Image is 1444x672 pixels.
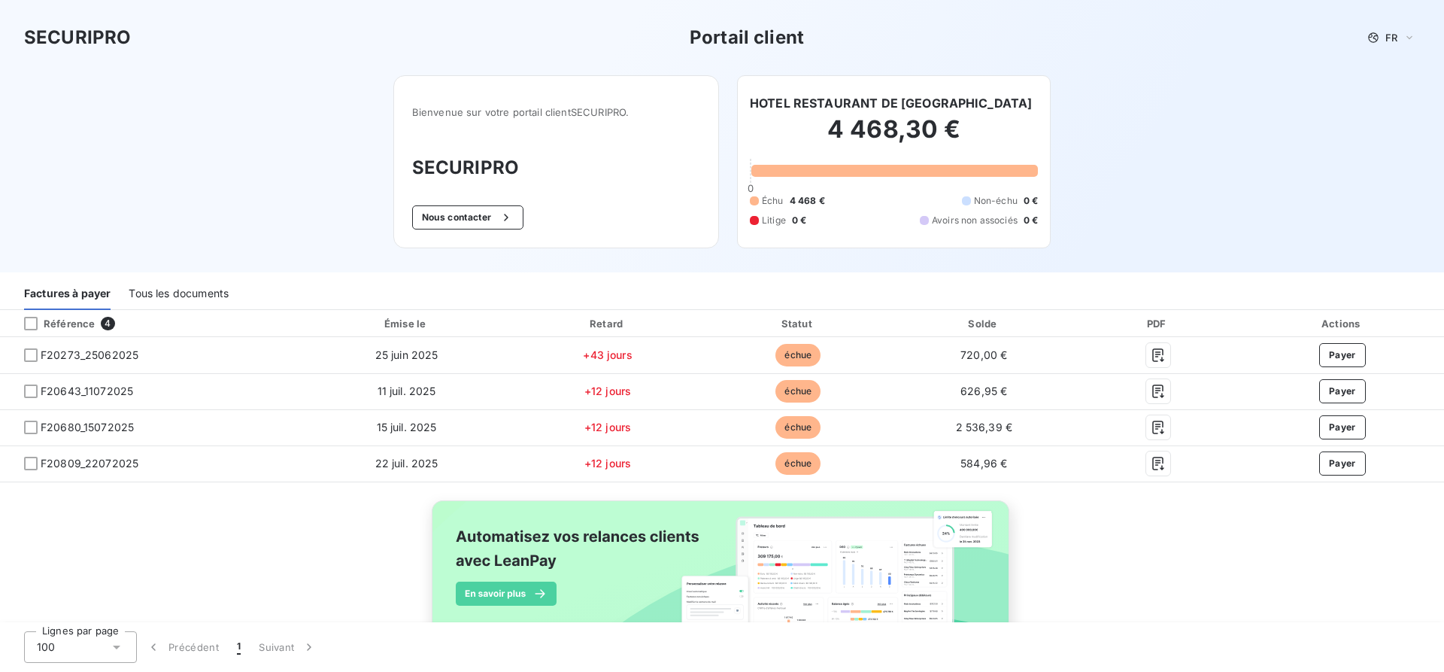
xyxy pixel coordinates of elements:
[1078,316,1237,331] div: PDF
[932,214,1018,227] span: Avoirs non associés
[514,316,701,331] div: Retard
[960,348,1007,361] span: 720,00 €
[12,317,95,330] div: Référence
[237,640,241,655] span: 1
[250,631,326,663] button: Suivant
[37,640,55,655] span: 100
[305,316,508,331] div: Émise le
[24,278,111,310] div: Factures à payer
[41,456,138,471] span: F20809_22072025
[974,194,1018,208] span: Non-échu
[584,457,631,470] span: +12 jours
[1024,194,1038,208] span: 0 €
[775,452,821,475] span: échue
[129,278,229,310] div: Tous les documents
[412,106,700,118] span: Bienvenue sur votre portail client SECURIPRO .
[228,631,250,663] button: 1
[378,385,436,397] span: 11 juil. 2025
[1319,415,1366,439] button: Payer
[41,384,133,399] span: F20643_11072025
[101,317,114,330] span: 4
[1385,32,1397,44] span: FR
[24,24,131,51] h3: SECURIPRO
[750,94,1033,112] h6: HOTEL RESTAURANT DE [GEOGRAPHIC_DATA]
[1319,452,1366,476] button: Payer
[375,457,438,470] span: 22 juil. 2025
[762,214,786,227] span: Litige
[137,631,228,663] button: Précédent
[1024,214,1038,227] span: 0 €
[792,214,806,227] span: 0 €
[583,348,632,361] span: +43 jours
[960,385,1007,397] span: 626,95 €
[412,154,700,181] h3: SECURIPRO
[960,457,1007,470] span: 584,96 €
[895,316,1072,331] div: Solde
[584,385,631,397] span: +12 jours
[41,420,134,435] span: F20680_15072025
[775,344,821,366] span: échue
[775,380,821,403] span: échue
[690,24,804,51] h3: Portail client
[584,421,631,433] span: +12 jours
[412,205,523,230] button: Nous contacter
[375,348,438,361] span: 25 juin 2025
[1319,343,1366,367] button: Payer
[956,421,1013,433] span: 2 536,39 €
[775,416,821,439] span: échue
[1319,379,1366,403] button: Payer
[748,182,754,194] span: 0
[377,421,437,433] span: 15 juil. 2025
[41,348,138,363] span: F20273_25062025
[762,194,784,208] span: Échu
[790,194,825,208] span: 4 468 €
[750,114,1038,160] h2: 4 468,30 €
[707,316,889,331] div: Statut
[1243,316,1441,331] div: Actions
